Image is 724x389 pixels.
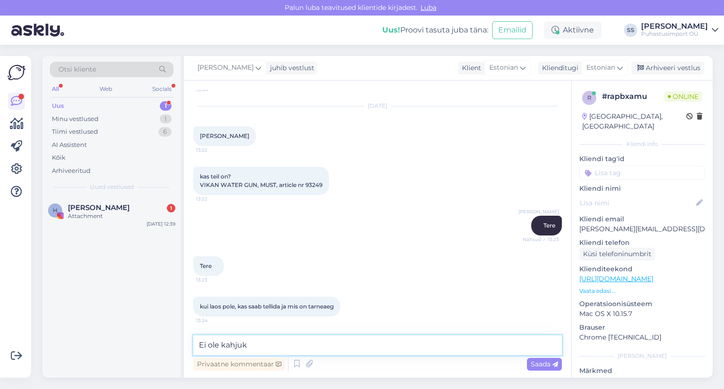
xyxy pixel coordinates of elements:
span: [PERSON_NAME] [518,208,559,215]
span: Tere [200,262,212,269]
div: [PERSON_NAME] [641,23,708,30]
span: Estonian [489,63,518,73]
input: Lisa nimi [580,198,694,208]
div: Tiimi vestlused [52,127,98,137]
div: Puhastusimport OÜ [641,30,708,38]
div: AI Assistent [52,140,87,150]
div: 6 [158,127,172,137]
p: Kliendi email [579,214,705,224]
span: Helge Alt [68,203,130,212]
div: Minu vestlused [52,114,99,124]
span: Uued vestlused [90,183,134,191]
div: [DATE] 12:39 [147,220,175,227]
span: r [587,94,592,101]
div: 1 [160,114,172,124]
div: Klient [458,63,481,73]
p: Kliendi nimi [579,184,705,194]
span: Tere [543,222,555,229]
span: 13:23 [196,276,231,284]
span: [PERSON_NAME] [200,132,249,139]
span: kui laos pole, kas saab tellida ja mis on tarneaeg [200,303,334,310]
div: [PERSON_NAME] [579,352,705,360]
input: Lisa tag [579,166,705,180]
span: 13:22 [196,195,231,203]
p: Klienditeekond [579,264,705,274]
div: Klienditugi [538,63,578,73]
p: Brauser [579,323,705,332]
b: Uus! [382,25,400,34]
span: 13:24 [196,317,231,324]
div: # rapbxamu [602,91,664,102]
p: Märkmed [579,366,705,376]
div: Socials [150,83,173,95]
span: Luba [418,3,439,12]
p: Kliendi telefon [579,238,705,248]
p: Chrome [TECHNICAL_ID] [579,332,705,342]
div: Aktiivne [544,22,601,39]
div: Kõik [52,153,66,162]
a: [PERSON_NAME]Puhastusimport OÜ [641,23,718,38]
span: [PERSON_NAME] [197,63,254,73]
span: H [53,207,58,214]
p: Vaata edasi ... [579,287,705,295]
textarea: Ei ole kahju [193,335,562,355]
div: Privaatne kommentaar [193,358,285,371]
p: Kliendi tag'id [579,154,705,164]
div: Proovi tasuta juba täna: [382,24,488,36]
span: Saada [531,360,558,368]
p: Operatsioonisüsteem [579,299,705,309]
div: Kliendi info [579,140,705,148]
div: [DATE] [193,102,562,110]
span: Nähtud ✓ 13:23 [523,236,559,243]
div: Attachment [68,212,175,220]
div: Arhiveeri vestlus [632,62,704,74]
button: Emailid [492,21,533,39]
div: juhib vestlust [266,63,314,73]
a: [URL][DOMAIN_NAME] [579,275,653,283]
p: Mac OS X 10.15.7 [579,309,705,319]
span: Otsi kliente [58,65,96,74]
div: Uus [52,101,64,111]
div: All [50,83,61,95]
span: Estonian [586,63,615,73]
div: 1 [160,101,172,111]
span: 16:44 [196,86,231,93]
div: Arhiveeritud [52,166,90,176]
img: Askly Logo [8,64,25,81]
span: Online [664,91,702,102]
div: Web [98,83,114,95]
span: kas teil on? VIKAN WATER GUN, MUST, article nr 93249 [200,173,322,188]
p: [PERSON_NAME][EMAIL_ADDRESS][DOMAIN_NAME] [579,224,705,234]
div: 1 [167,204,175,212]
div: [GEOGRAPHIC_DATA], [GEOGRAPHIC_DATA] [582,112,686,131]
div: Küsi telefoninumbrit [579,248,655,260]
span: 13:22 [196,146,231,154]
div: SS [624,24,637,37]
